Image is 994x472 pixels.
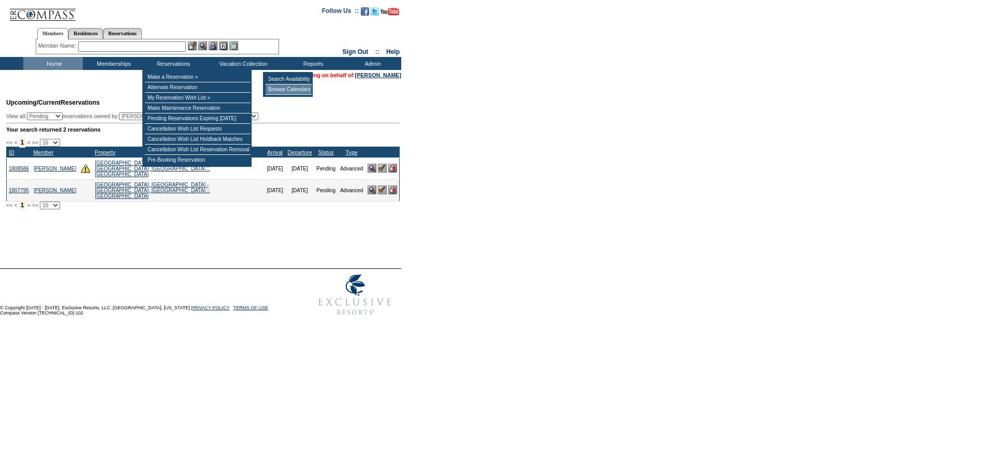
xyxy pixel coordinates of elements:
a: ID [9,149,14,155]
img: View [198,41,207,50]
td: Cancellation Wish List Reservation Removal [145,145,251,155]
span: > [27,202,30,208]
td: Make Maintenance Reservation [145,103,251,113]
td: Memberships [83,57,142,70]
a: Become our fan on Facebook [361,10,369,17]
img: View Reservation [368,185,376,194]
img: b_calculator.gif [229,41,238,50]
span: Reservations [6,99,100,106]
a: PRIVACY POLICY [191,305,229,310]
td: Browse Calendars [266,84,312,95]
span: You are acting on behalf of: [283,72,401,78]
td: Reservations [142,57,202,70]
td: Home [23,57,83,70]
td: [DATE] [265,179,285,201]
td: Admin [342,57,401,70]
img: View Reservation [368,164,376,173]
span: > [27,139,30,146]
img: Subscribe to our YouTube Channel [381,8,399,16]
a: Departure [287,149,312,155]
span: >> [32,139,38,146]
td: Vacation Collection [202,57,282,70]
td: Cancellation Wish List Requests [145,124,251,134]
img: Reservations [219,41,228,50]
span: << [6,202,12,208]
img: Become our fan on Facebook [361,7,369,16]
span: < [14,202,17,208]
a: Member [33,149,53,155]
img: b_edit.gif [188,41,197,50]
img: Follow us on Twitter [371,7,379,16]
td: Advanced [338,158,365,179]
img: Cancel Reservation [388,185,397,194]
img: Impersonate [209,41,217,50]
a: Reservations [103,28,142,39]
span: << [6,139,12,146]
td: Pending [314,179,338,201]
td: Advanced [338,179,365,201]
td: [DATE] [285,179,314,201]
td: My Reservation Wish List » [145,93,251,103]
a: Members [37,28,69,39]
a: Status [318,149,333,155]
div: Member Name: [38,41,78,50]
div: Your search returned 2 reservations [6,126,400,133]
span: Upcoming/Current [6,99,61,106]
a: 1807795 [9,188,29,193]
a: Follow us on Twitter [371,10,379,17]
a: TERMS OF USE [233,305,269,310]
a: 1808586 [9,166,29,171]
td: Reports [282,57,342,70]
td: [DATE] [285,158,314,179]
td: Pre-Booking Reservation [145,155,251,165]
td: Search Availability [266,74,312,84]
a: Sign Out [342,48,368,55]
td: Pending [314,158,338,179]
span: < [14,139,17,146]
a: [GEOGRAPHIC_DATA], [GEOGRAPHIC_DATA] - [GEOGRAPHIC_DATA], [GEOGRAPHIC_DATA] :: [GEOGRAPHIC_DATA] [95,182,210,199]
a: Type [346,149,358,155]
div: View all: reservations owned by: [6,112,263,120]
td: Make a Reservation » [145,72,251,82]
a: Property [95,149,115,155]
td: Cancellation Wish List Holdback Matches [145,134,251,145]
img: Cancel Reservation [388,164,397,173]
span: 1 [19,137,26,148]
a: Help [386,48,400,55]
a: [GEOGRAPHIC_DATA], [GEOGRAPHIC_DATA] - [GEOGRAPHIC_DATA], [GEOGRAPHIC_DATA] :: [GEOGRAPHIC_DATA] [95,160,210,177]
a: [PERSON_NAME] [34,188,76,193]
a: Arrival [267,149,283,155]
a: [PERSON_NAME] [355,72,401,78]
td: Follow Us :: [322,6,359,19]
img: Confirm Reservation [378,164,387,173]
td: Alternate Reservation [145,82,251,93]
a: [PERSON_NAME] [34,166,76,171]
td: Pending Reservations Expiring [DATE] [145,113,251,124]
a: Residences [68,28,103,39]
span: :: [375,48,379,55]
span: 1 [19,200,26,210]
a: Subscribe to our YouTube Channel [381,10,399,17]
img: There are insufficient days and/or tokens to cover this reservation [81,164,90,173]
span: >> [32,202,38,208]
img: Exclusive Resorts [309,269,401,321]
td: [DATE] [265,158,285,179]
img: Confirm Reservation [378,185,387,194]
